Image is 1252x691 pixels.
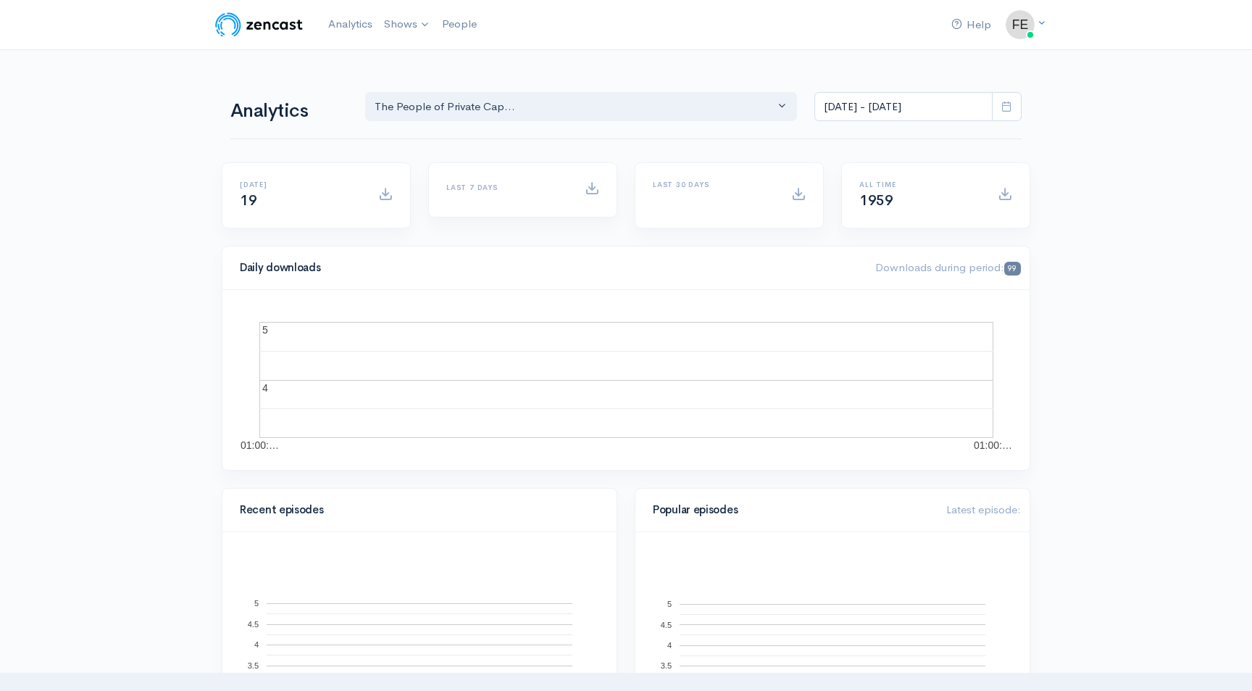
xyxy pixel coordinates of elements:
[240,307,1012,452] svg: A chart.
[1203,642,1238,676] iframe: gist-messenger-bubble-iframe
[241,439,279,451] text: 01:00:…
[248,661,259,670] text: 3.5
[661,661,672,670] text: 3.5
[814,92,993,122] input: analytics date range selector
[1006,10,1035,39] img: ...
[213,10,305,39] img: ZenCast Logo
[653,504,929,516] h4: Popular episodes
[661,620,672,629] text: 4.5
[262,324,268,336] text: 5
[230,101,348,122] h1: Analytics
[240,262,858,274] h4: Daily downloads
[946,9,997,41] a: Help
[365,92,797,122] button: The People of Private Cap...
[667,600,672,608] text: 5
[667,641,672,650] text: 4
[378,9,436,41] a: Shows
[322,9,378,40] a: Analytics
[240,181,361,189] h6: [DATE]
[240,191,256,210] span: 19
[248,620,259,629] text: 4.5
[375,99,775,115] div: The People of Private Cap...
[653,181,774,189] h6: Last 30 days
[240,504,590,516] h4: Recent episodes
[859,191,893,210] span: 1959
[446,183,567,191] h6: Last 7 days
[254,599,259,608] text: 5
[254,640,259,649] text: 4
[974,439,1012,451] text: 01:00:…
[262,382,268,394] text: 4
[859,181,980,189] h6: All time
[946,502,1021,516] span: Latest episode:
[875,260,1021,274] span: Downloads during period:
[1004,262,1021,276] span: 99
[436,9,483,40] a: People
